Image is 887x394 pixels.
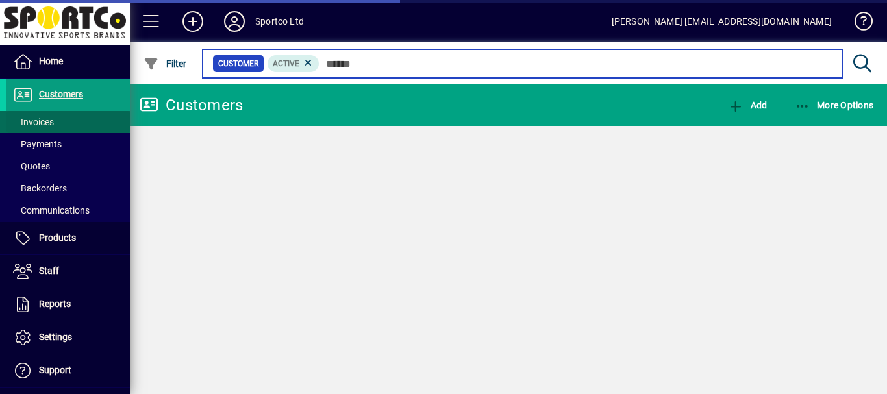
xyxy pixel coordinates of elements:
button: Profile [214,10,255,33]
a: Backorders [6,177,130,199]
div: Sportco Ltd [255,11,304,32]
a: Settings [6,321,130,354]
span: Payments [13,139,62,149]
span: Home [39,56,63,66]
a: Products [6,222,130,254]
span: Filter [144,58,187,69]
button: Add [725,93,770,117]
span: Support [39,365,71,375]
a: Reports [6,288,130,321]
a: Support [6,354,130,387]
a: Communications [6,199,130,221]
span: Reports [39,299,71,309]
a: Quotes [6,155,130,177]
button: Add [172,10,214,33]
span: Invoices [13,117,54,127]
span: Settings [39,332,72,342]
button: More Options [792,93,877,117]
span: More Options [795,100,874,110]
span: Communications [13,205,90,215]
span: Add [728,100,767,110]
mat-chip: Activation Status: Active [268,55,319,72]
span: Quotes [13,161,50,171]
div: Customers [140,95,243,116]
span: Customer [218,57,258,70]
a: Invoices [6,111,130,133]
button: Filter [140,52,190,75]
a: Home [6,45,130,78]
a: Staff [6,255,130,288]
span: Products [39,232,76,243]
span: Active [273,59,299,68]
a: Knowledge Base [845,3,871,45]
span: Customers [39,89,83,99]
span: Backorders [13,183,67,193]
span: Staff [39,265,59,276]
a: Payments [6,133,130,155]
div: [PERSON_NAME] [EMAIL_ADDRESS][DOMAIN_NAME] [612,11,832,32]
